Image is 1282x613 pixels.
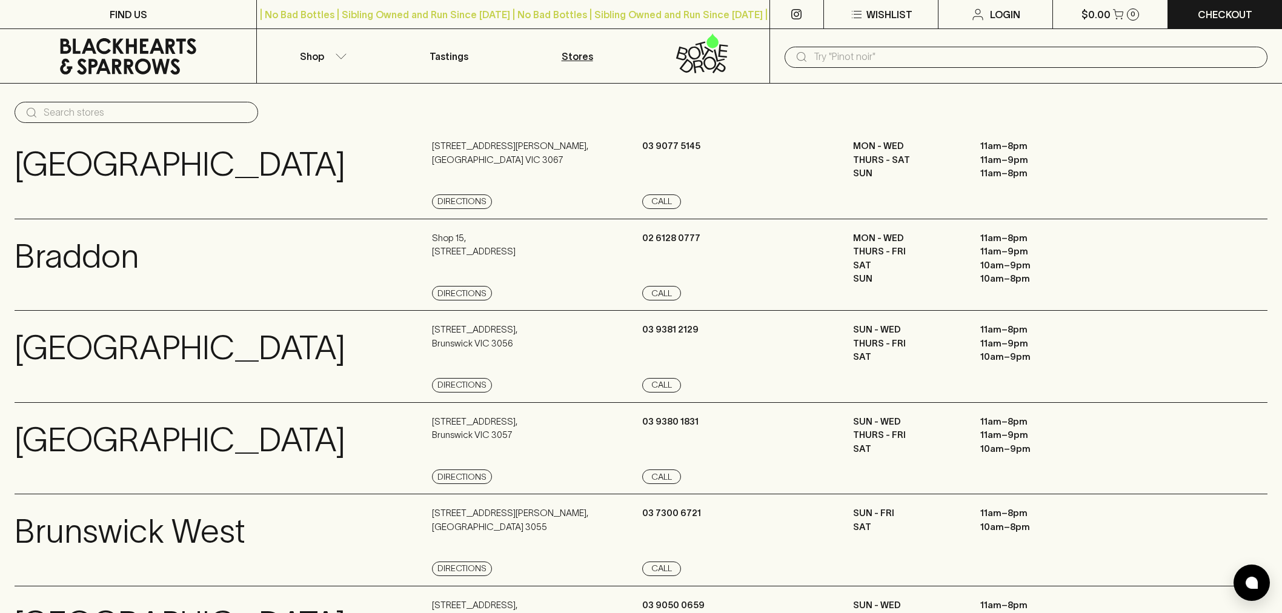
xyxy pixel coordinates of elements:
p: Brunswick West [15,506,245,557]
p: 11am – 9pm [980,153,1089,167]
p: SUN - WED [853,323,962,337]
p: SUN [853,272,962,286]
a: Directions [432,562,492,576]
p: SAT [853,520,962,534]
p: SAT [853,259,962,273]
p: THURS - FRI [853,245,962,259]
p: 11am – 8pm [980,167,1089,181]
p: 02 6128 0777 [642,231,700,245]
p: 10am – 8pm [980,520,1089,534]
img: bubble-icon [1246,577,1258,589]
p: 11am – 9pm [980,428,1089,442]
a: Directions [432,469,492,484]
a: Directions [432,286,492,300]
p: Tastings [430,49,468,64]
a: Directions [432,378,492,393]
p: MON - WED [853,231,962,245]
p: 03 9050 0659 [642,598,705,612]
p: 10am – 9pm [980,442,1089,456]
a: Call [642,286,681,300]
p: [GEOGRAPHIC_DATA] [15,415,345,465]
a: Tastings [385,29,513,83]
p: SUN - WED [853,415,962,429]
input: Search stores [44,103,248,122]
p: 10am – 9pm [980,350,1089,364]
p: Wishlist [866,7,912,22]
p: 10am – 9pm [980,259,1089,273]
p: 11am – 8pm [980,139,1089,153]
p: [GEOGRAPHIC_DATA] [15,139,345,190]
p: 11am – 9pm [980,337,1089,351]
p: Checkout [1198,7,1252,22]
p: THURS - SAT [853,153,962,167]
p: [STREET_ADDRESS] , Brunswick VIC 3056 [432,323,517,350]
p: SUN - FRI [853,506,962,520]
p: 11am – 8pm [980,231,1089,245]
p: Login [990,7,1020,22]
p: [STREET_ADDRESS][PERSON_NAME] , [GEOGRAPHIC_DATA] 3055 [432,506,588,534]
p: [STREET_ADDRESS] , Brunswick VIC 3057 [432,415,517,442]
p: [STREET_ADDRESS][PERSON_NAME] , [GEOGRAPHIC_DATA] VIC 3067 [432,139,588,167]
input: Try "Pinot noir" [814,47,1258,67]
p: SUN [853,167,962,181]
p: 03 7300 6721 [642,506,701,520]
p: 11am – 8pm [980,506,1089,520]
p: SAT [853,350,962,364]
p: 11am – 8pm [980,598,1089,612]
p: THURS - FRI [853,428,962,442]
p: 11am – 8pm [980,415,1089,429]
a: Call [642,469,681,484]
a: Call [642,378,681,393]
p: [GEOGRAPHIC_DATA] [15,323,345,373]
a: Stores [513,29,641,83]
p: 03 9380 1831 [642,415,699,429]
p: 10am – 8pm [980,272,1089,286]
p: Shop [300,49,324,64]
p: SUN - WED [853,598,962,612]
p: 11am – 9pm [980,245,1089,259]
p: Braddon [15,231,139,282]
p: Stores [562,49,593,64]
p: 03 9077 5145 [642,139,700,153]
p: SAT [853,442,962,456]
p: Shop 15 , [STREET_ADDRESS] [432,231,516,259]
p: 11am – 8pm [980,323,1089,337]
p: MON - WED [853,139,962,153]
a: Call [642,562,681,576]
a: Directions [432,194,492,209]
p: THURS - FRI [853,337,962,351]
a: Call [642,194,681,209]
p: 0 [1131,11,1135,18]
p: FIND US [110,7,147,22]
p: 03 9381 2129 [642,323,699,337]
button: Shop [257,29,385,83]
p: $0.00 [1081,7,1111,22]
